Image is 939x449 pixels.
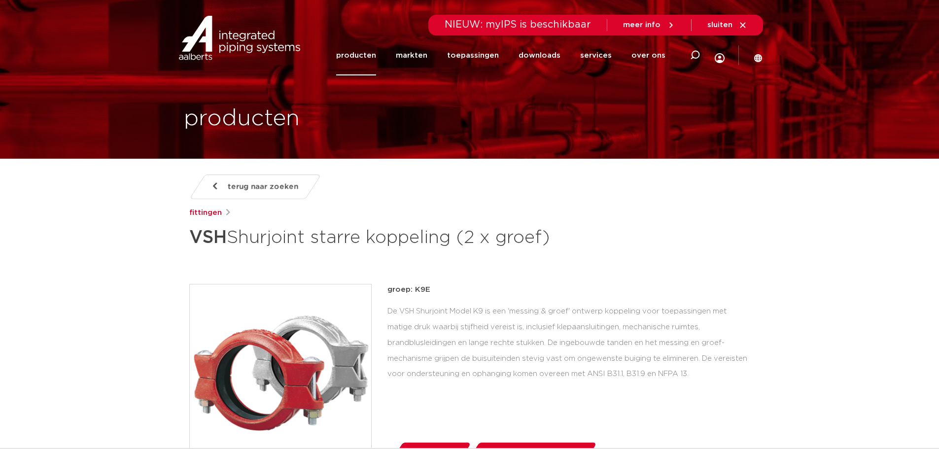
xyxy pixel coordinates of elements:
[189,207,222,219] a: fittingen
[189,174,321,199] a: terug naar zoeken
[396,35,427,75] a: markten
[580,35,612,75] a: services
[631,35,665,75] a: over ons
[445,20,591,30] span: NIEUW: myIPS is beschikbaar
[707,21,732,29] span: sluiten
[189,223,559,252] h1: Shurjoint starre koppeling (2 x groef)
[715,33,725,78] div: my IPS
[189,229,227,246] strong: VSH
[707,21,747,30] a: sluiten
[447,35,499,75] a: toepassingen
[623,21,675,30] a: meer info
[387,284,750,296] p: groep: K9E
[184,103,300,135] h1: producten
[387,304,750,382] div: De VSH Shurjoint Model K9 is een 'messing & groef' ontwerp koppeling voor toepassingen met matige...
[519,35,560,75] a: downloads
[336,35,665,75] nav: Menu
[623,21,661,29] span: meer info
[336,35,376,75] a: producten
[228,179,298,195] span: terug naar zoeken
